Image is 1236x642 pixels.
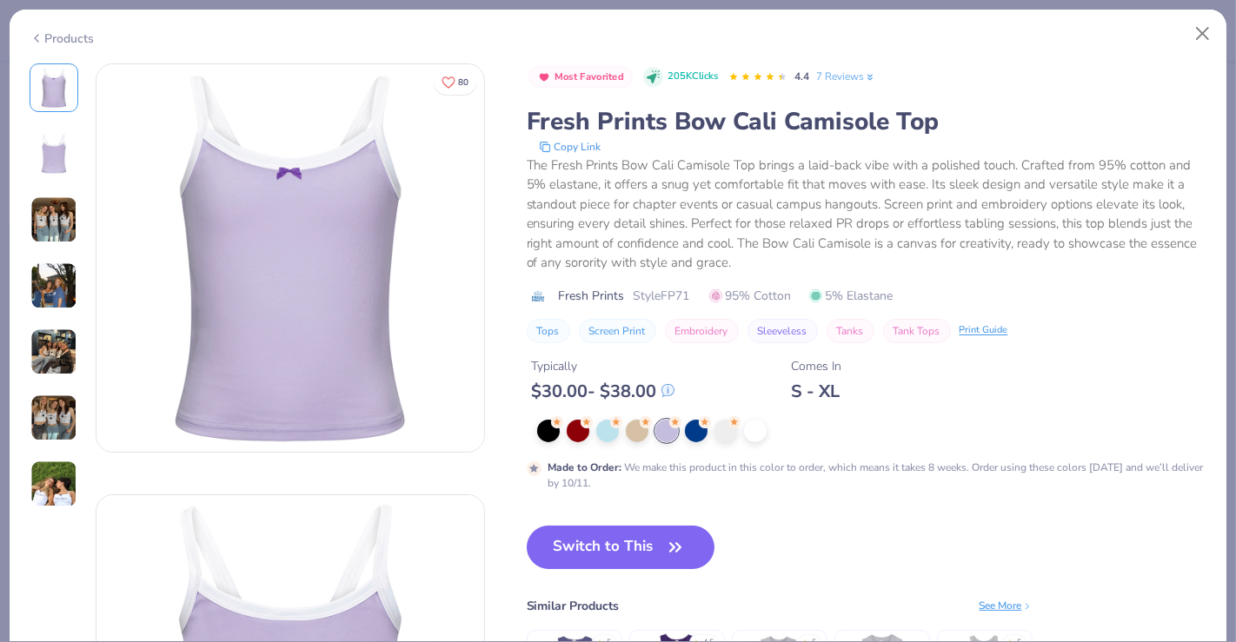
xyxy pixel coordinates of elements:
button: Switch to This [527,526,715,569]
strong: Made to Order : [548,460,622,474]
img: Front [33,67,75,109]
img: Front [96,64,484,452]
div: Print Guide [960,323,1008,338]
button: Badge Button [528,66,634,89]
button: Tank Tops [883,319,951,343]
img: User generated content [30,328,77,375]
div: Products [30,30,95,48]
div: 4.4 Stars [728,63,787,91]
button: Embroidery [665,319,739,343]
button: Tops [527,319,570,343]
span: 5% Elastane [809,287,894,305]
div: Similar Products [527,597,620,615]
div: Fresh Prints Bow Cali Camisole Top [527,105,1207,138]
img: User generated content [30,196,77,243]
button: Like [434,69,476,95]
img: User generated content [30,262,77,309]
img: Back [33,133,75,175]
span: 95% Cotton [709,287,792,305]
button: copy to clipboard [534,138,607,156]
div: The Fresh Prints Bow Cali Camisole Top brings a laid-back vibe with a polished touch. Crafted fro... [527,156,1207,273]
span: Fresh Prints [559,287,625,305]
button: Screen Print [579,319,656,343]
button: Sleeveless [748,319,818,343]
button: Tanks [827,319,874,343]
span: Style FP71 [634,287,690,305]
div: See More [980,598,1033,613]
img: Most Favorited sort [537,70,551,84]
img: User generated content [30,394,77,441]
span: 4.4 [794,69,809,83]
span: Most Favorited [555,72,624,82]
div: Comes In [792,357,842,375]
div: $ 30.00 - $ 38.00 [532,381,674,402]
button: Close [1186,17,1219,50]
div: We make this product in this color to order, which means it takes 8 weeks. Order using these colo... [548,460,1207,491]
a: 7 Reviews [816,69,876,84]
div: S - XL [792,381,842,402]
div: Typically [532,357,674,375]
img: User generated content [30,460,77,507]
span: 205K Clicks [668,69,718,84]
img: brand logo [527,289,550,303]
span: 80 [458,78,468,87]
